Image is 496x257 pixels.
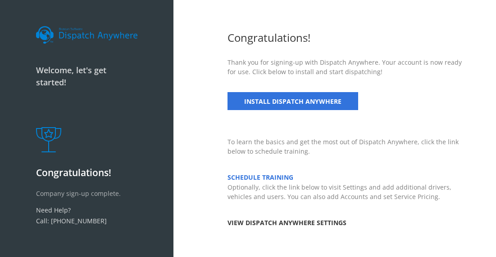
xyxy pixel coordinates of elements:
a: INSTALL DISPATCH ANYWHERE [228,92,358,110]
p: Thank you for signing-up with Dispatch Anywhere. Your account is now ready for use. Click below t... [228,58,462,76]
p: Welcome, let's get started! [36,64,137,89]
a: Call: [PHONE_NUMBER] [36,217,107,225]
a: Need Help? [36,206,71,214]
p: Company sign-up complete. [36,189,137,225]
p: Congratulations! [36,166,137,180]
p: To learn the basics and get the most out of Dispatch Anywhere, click the link below to schedule t... [228,137,462,156]
p: Optionally, click the link below to visit Settings and add additional drivers, vehicles and users... [228,182,462,201]
a: VIEW DISPATCH ANYWHERE SETTINGS [228,218,346,227]
a: SCHEDULE TRAINING [228,173,293,182]
img: trophy.png [36,127,61,152]
div: Congratulations! [228,30,462,46]
img: dalogo.svg [36,26,137,44]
